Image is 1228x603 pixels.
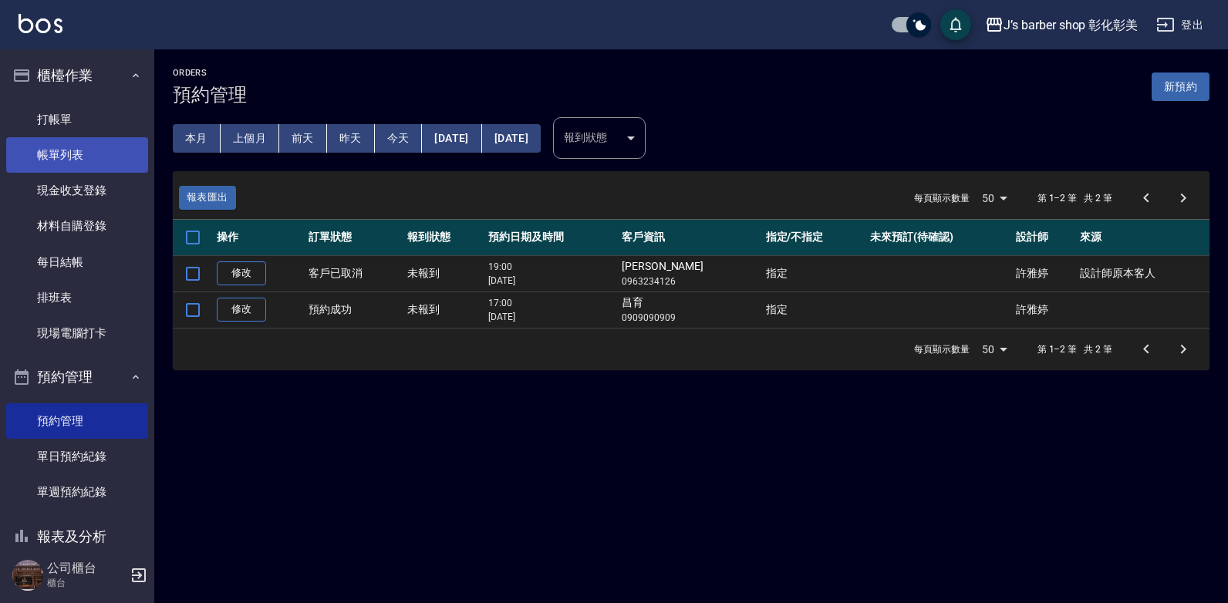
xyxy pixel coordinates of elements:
a: 單週預約紀錄 [6,474,148,510]
button: [DATE] [422,124,481,153]
a: 單日預約紀錄 [6,439,148,474]
p: [DATE] [488,310,614,324]
button: 報表及分析 [6,517,148,557]
p: 17:00 [488,296,614,310]
button: 新預約 [1152,72,1209,101]
h5: 公司櫃台 [47,561,126,576]
a: 修改 [217,298,266,322]
p: 每頁顯示數量 [914,342,970,356]
th: 操作 [213,220,305,256]
button: 本月 [173,124,221,153]
button: 登出 [1150,11,1209,39]
p: 第 1–2 筆 共 2 筆 [1037,342,1112,356]
h2: Orders [173,68,247,78]
img: Person [12,560,43,591]
td: 設計師原本客人 [1076,255,1209,291]
a: 修改 [217,261,266,285]
th: 訂單狀態 [305,220,403,256]
td: [PERSON_NAME] [618,255,762,291]
button: 報表匯出 [179,186,236,210]
td: 客戶已取消 [305,255,403,291]
p: 櫃台 [47,576,126,590]
td: 指定 [762,291,867,328]
p: 0963234126 [622,275,758,288]
td: 預約成功 [305,291,403,328]
button: [DATE] [482,124,541,153]
h3: 預約管理 [173,84,247,106]
button: save [940,9,971,40]
p: 0909090909 [622,311,758,325]
button: 預約管理 [6,357,148,397]
p: 19:00 [488,260,614,274]
th: 客戶資訊 [618,220,762,256]
a: 預約管理 [6,403,148,439]
td: 許雅婷 [1012,291,1076,328]
button: 今天 [375,124,423,153]
div: 50 [976,328,1013,370]
td: 未報到 [403,255,485,291]
button: 櫃檯作業 [6,56,148,96]
a: 現金收支登錄 [6,173,148,208]
th: 未來預訂(待確認) [866,220,1012,256]
td: 昌育 [618,291,762,328]
th: 預約日期及時間 [484,220,618,256]
button: J’s barber shop 彰化彰美 [979,9,1144,41]
button: 昨天 [327,124,375,153]
button: 上個月 [221,124,279,153]
th: 報到狀態 [403,220,485,256]
p: 每頁顯示數量 [914,191,970,205]
a: 帳單列表 [6,137,148,173]
a: 現場電腦打卡 [6,315,148,351]
th: 設計師 [1012,220,1076,256]
th: 指定/不指定 [762,220,867,256]
td: 未報到 [403,291,485,328]
p: 第 1–2 筆 共 2 筆 [1037,191,1112,205]
td: 指定 [762,255,867,291]
th: 來源 [1076,220,1209,256]
td: 許雅婷 [1012,255,1076,291]
a: 材料自購登錄 [6,208,148,244]
p: [DATE] [488,274,614,288]
a: 打帳單 [6,102,148,137]
a: 新預約 [1152,79,1209,93]
div: 50 [976,177,1013,219]
div: J’s barber shop 彰化彰美 [1004,15,1138,35]
a: 排班表 [6,280,148,315]
img: Logo [19,14,62,33]
a: 每日結帳 [6,244,148,280]
button: 前天 [279,124,327,153]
